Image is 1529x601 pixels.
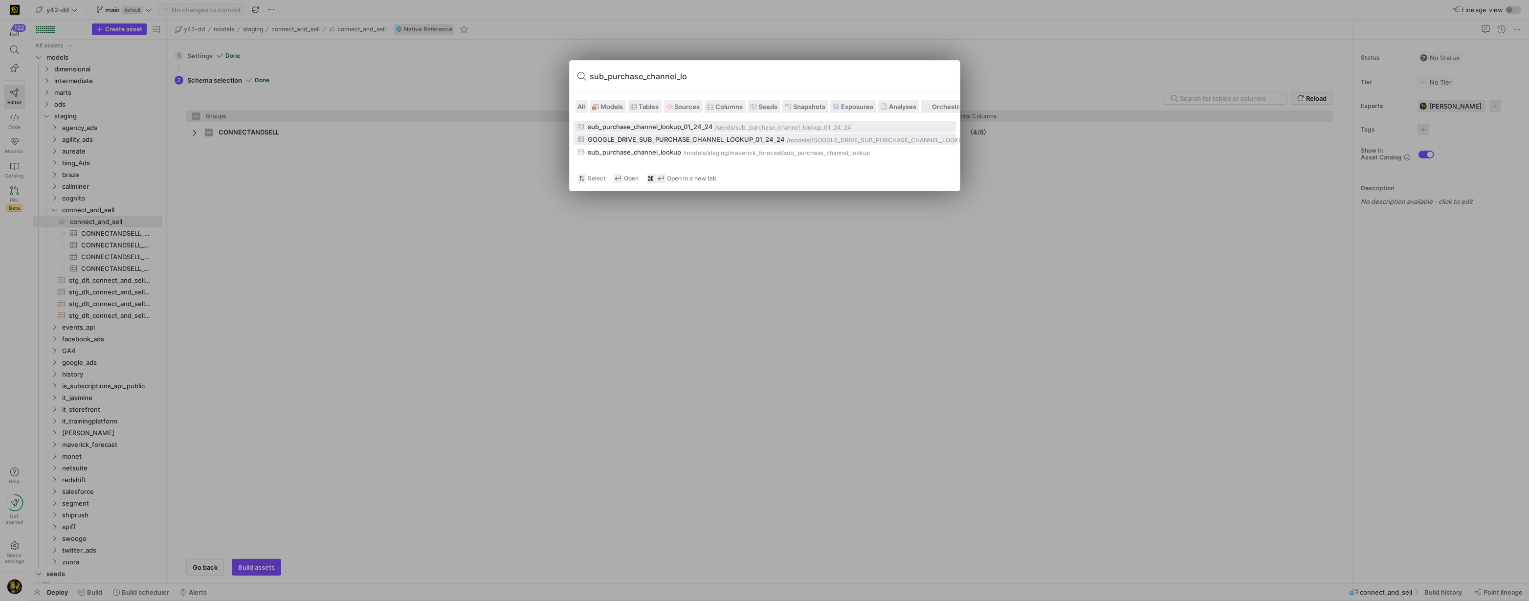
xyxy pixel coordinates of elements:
[614,174,639,183] div: Open
[705,100,746,113] button: Columns
[787,137,812,144] div: /models/
[708,150,782,156] div: staging/maverick_forecast
[734,124,852,131] div: /sub_purchase_channel_lookup_01_24_24
[842,103,874,111] span: Exposures
[782,100,828,113] button: Snapshots
[639,103,659,111] span: Tables
[716,103,743,111] span: Columns
[684,150,708,156] div: /models/
[647,174,656,183] span: ⌘
[588,135,785,143] div: GOOGLE_DRIVE_SUB_PURCHASE_CHANNEL_LOOKUP_01_24_24
[759,103,778,111] span: Seeds
[590,68,952,84] input: Search or run a command
[590,100,626,113] button: Models
[675,103,700,111] span: Sources
[664,100,703,113] button: Sources
[782,150,870,156] div: /sub_purchase_channel_lookup
[576,100,588,113] button: All
[628,100,662,113] button: Tables
[578,103,585,111] span: All
[921,100,981,113] button: Orchestrations
[878,100,919,113] button: Analyses
[715,124,734,131] div: /seeds
[577,174,606,183] div: Select
[812,137,997,144] div: /GOOGLE_DRIVE_SUB_PURCHASE_CHANNEL_LOOKUP_01_24_24
[647,174,717,183] div: Open in a new tab
[748,100,780,113] button: Seeds
[932,103,978,111] span: Orchestrations
[794,103,826,111] span: Snapshots
[601,103,623,111] span: Models
[889,103,917,111] span: Analyses
[588,148,682,156] div: sub_purchase_channel_lookup
[830,100,876,113] button: Exposures
[588,123,713,131] div: sub_purchase_channel_lookup_01_24_24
